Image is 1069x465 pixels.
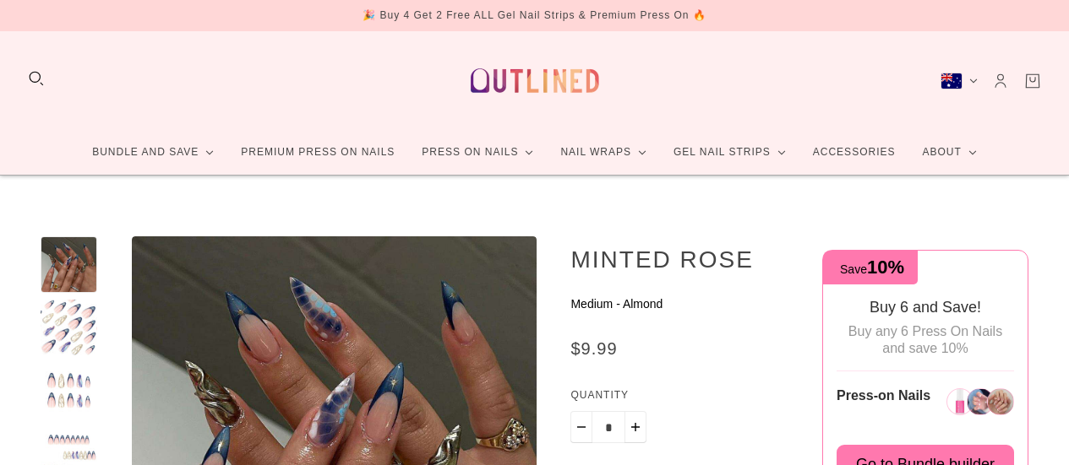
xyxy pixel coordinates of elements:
[570,245,795,273] h1: Minted Rose
[1023,72,1042,90] a: Cart
[27,69,46,88] button: Search
[624,411,646,443] button: Plus
[908,130,990,175] a: About
[991,72,1010,90] a: Account
[570,387,795,411] label: Quantity
[867,257,904,278] span: 10%
[461,45,609,116] a: Outlined
[227,130,408,175] a: Premium Press On Nails
[570,295,795,313] p: Medium - Almond
[941,73,978,89] button: Australia
[848,324,1002,355] span: Buy any 6 Press On Nails and save 10%
[799,130,909,175] a: Accessories
[870,299,981,316] span: Buy 6 and Save!
[408,130,547,175] a: Press On Nails
[837,388,930,403] span: Press-on Nails
[660,130,799,175] a: Gel Nail Strips
[570,411,592,443] button: Minus
[840,262,904,276] span: Save
[363,7,706,24] div: 🎉 Buy 4 Get 2 Free ALL Gel Nail Strips & Premium Press On 🔥
[547,130,660,175] a: Nail Wraps
[79,130,227,175] a: Bundle and Save
[570,339,617,358] span: $9.99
